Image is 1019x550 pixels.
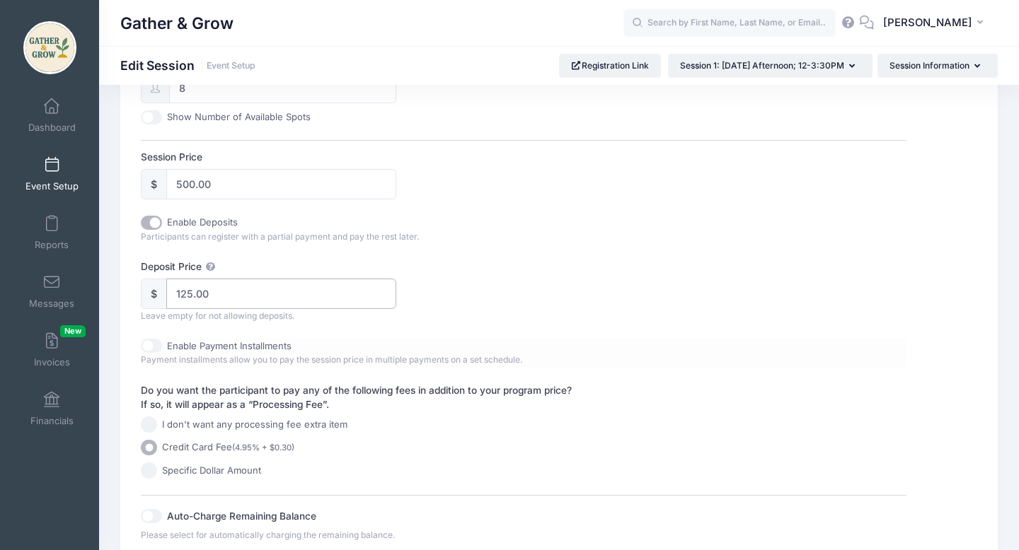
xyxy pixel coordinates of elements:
[23,21,76,74] img: Gather & Grow
[141,310,294,321] span: Leave empty for not allowing deposits.
[30,415,74,427] span: Financials
[167,110,311,124] label: Show Number of Available Spots
[18,208,86,257] a: Reports
[141,259,524,274] label: Deposit Price
[232,443,294,452] small: (4.95% + $0.30)
[29,298,74,310] span: Messages
[141,440,157,456] input: Credit Card Fee(4.95% + $0.30)
[167,505,358,524] label: Auto-Charge Remaining Balance
[18,267,86,316] a: Messages
[141,354,522,365] span: Payment installments allow you to pay the session price in multiple payments on a set schedule.
[18,384,86,433] a: Financials
[141,150,524,164] label: Session Price
[166,169,396,199] input: 0.00
[141,231,419,242] span: Participants can register with a partial payment and pay the rest later.
[18,149,86,199] a: Event Setup
[18,90,86,140] a: Dashboard
[877,54,998,78] button: Session Information
[162,440,294,455] span: Credit Card Fee
[141,416,157,433] input: I don't want any processing fee extra item
[141,529,395,540] span: Please select for automatically charging the remaining balance.
[559,54,662,78] a: Registration Link
[141,169,167,199] div: $
[207,61,255,71] a: Event Setup
[167,339,292,353] label: Enable Payment Installments
[141,462,157,479] input: Specific Dollar Amount
[166,279,396,309] input: 0.00
[141,383,572,412] label: Do you want the participant to pay any of the following fees in addition to your program price? I...
[34,356,70,368] span: Invoices
[623,9,836,37] input: Search by First Name, Last Name, or Email...
[680,60,844,71] span: Session 1: [DATE] Afternoon; 12-3:30PM
[162,464,261,478] span: Specific Dollar Amount
[120,7,234,40] h1: Gather & Grow
[60,325,86,337] span: New
[35,239,69,251] span: Reports
[874,7,998,40] button: [PERSON_NAME]
[167,216,238,230] label: Enable Deposits
[25,180,79,192] span: Event Setup
[883,15,972,30] span: [PERSON_NAME]
[28,122,76,134] span: Dashboard
[668,54,873,78] button: Session 1: [DATE] Afternoon; 12-3:30PM
[169,73,396,103] input: 0
[141,279,167,309] div: $
[120,58,255,73] h1: Edit Session
[162,418,347,432] span: I don't want any processing fee extra item
[18,325,86,375] a: InvoicesNew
